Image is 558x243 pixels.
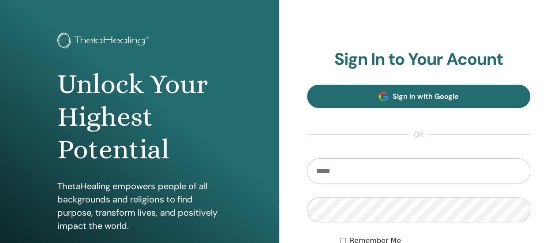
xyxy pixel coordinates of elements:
[307,85,531,108] a: Sign In with Google
[57,179,221,232] p: ThetaHealing empowers people of all backgrounds and religions to find purpose, transform lives, a...
[307,49,531,70] h2: Sign In to Your Acount
[393,92,458,101] span: Sign In with Google
[409,129,428,140] span: or
[57,68,221,166] h1: Unlock Your Highest Potential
